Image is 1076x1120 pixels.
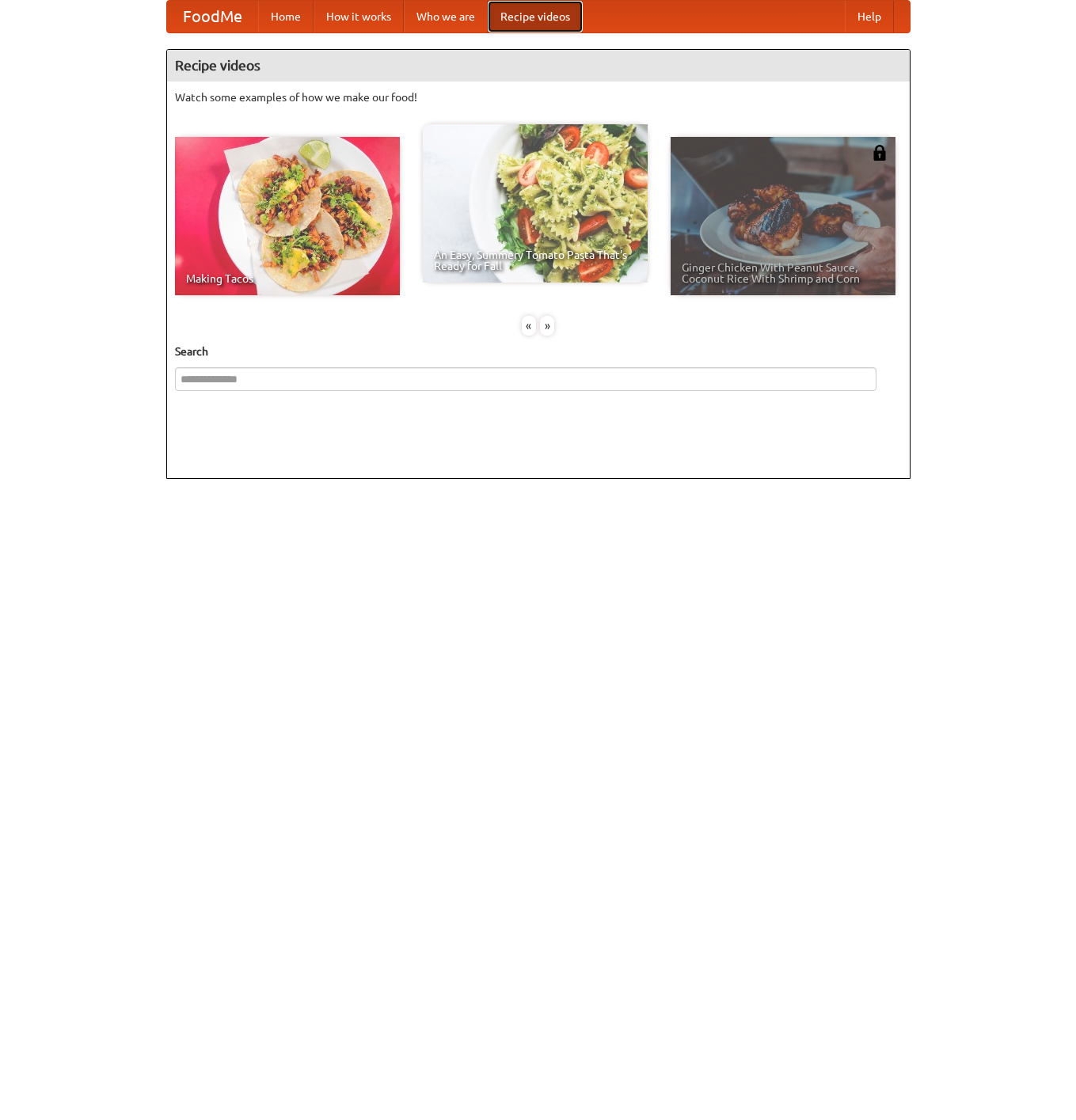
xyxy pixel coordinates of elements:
a: Making Tacos [175,137,400,295]
a: Help [845,1,894,32]
img: 483408.png [872,145,888,161]
a: How it works [314,1,404,32]
a: Recipe videos [488,1,583,32]
h5: Search [175,344,902,359]
div: » [540,316,554,336]
a: Home [258,1,314,32]
p: Watch some examples of how we make our food! [175,89,902,105]
div: « [522,316,536,336]
a: FoodMe [167,1,258,32]
a: An Easy, Summery Tomato Pasta That's Ready for Fall [423,124,648,283]
h4: Recipe videos [167,50,910,82]
a: Who we are [404,1,488,32]
span: Making Tacos [186,273,389,284]
span: An Easy, Summery Tomato Pasta That's Ready for Fall [434,249,637,271]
